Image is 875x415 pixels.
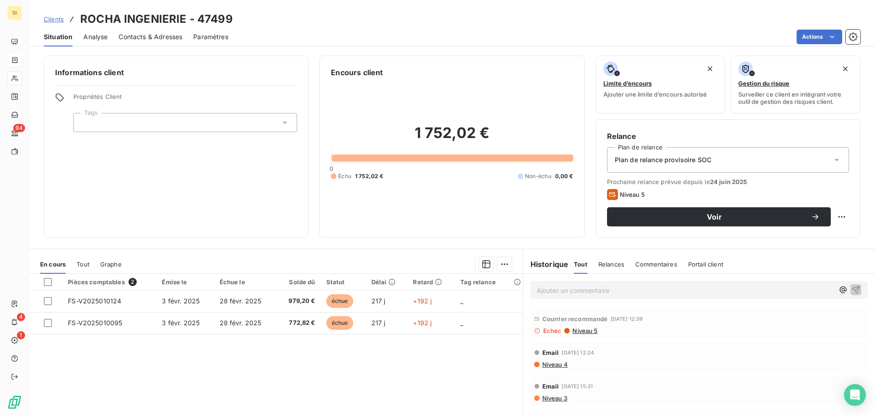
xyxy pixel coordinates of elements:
span: Niveau 4 [541,361,568,368]
span: Plan de relance provisoire SOC [615,155,712,164]
h6: Encours client [331,67,383,78]
span: Clients [44,15,64,23]
div: Échue le [220,278,271,286]
button: Gestion du risqueSurveiller ce client en intégrant votre outil de gestion des risques client. [731,56,860,114]
div: Statut [326,278,360,286]
span: Courrier recommandé [542,315,608,323]
span: 4 [17,313,25,321]
span: Analyse [83,32,108,41]
span: Niveau 5 [571,327,597,334]
a: Clients [44,15,64,24]
span: 2 [129,278,137,286]
button: Actions [797,30,842,44]
span: En cours [40,261,66,268]
span: [DATE] 15:31 [561,384,593,389]
span: Prochaine relance prévue depuis le [607,178,849,185]
h2: 1 752,02 € [331,124,573,151]
span: _ [460,297,463,305]
span: [DATE] 12:24 [561,350,594,355]
div: Émise le [162,278,208,286]
span: Propriétés Client [73,93,297,106]
span: 24 juin 2025 [710,178,747,185]
button: Limite d’encoursAjouter une limite d’encours autorisé [596,56,726,114]
div: SI [7,5,22,20]
span: Voir [618,213,811,220]
h6: Historique [523,259,569,270]
span: +192 j [413,319,432,327]
span: 28 févr. 2025 [220,297,262,305]
div: Retard [413,278,449,286]
span: Tout [77,261,89,268]
div: Tag relance [460,278,517,286]
span: Situation [44,32,72,41]
img: Logo LeanPay [7,395,22,410]
h3: ROCHA INGENIERIE - 47499 [80,11,233,27]
span: échue [326,294,354,308]
span: Limite d’encours [603,80,652,87]
span: Niveau 3 [541,395,567,402]
span: FS-V2025010095 [68,319,122,327]
span: 0,00 € [555,172,573,180]
div: Solde dû [282,278,315,286]
span: Graphe [100,261,122,268]
span: Gestion du risque [738,80,789,87]
span: _ [460,319,463,327]
span: 1 [17,331,25,339]
span: FS-V2025010124 [68,297,121,305]
span: Contacts & Adresses [118,32,182,41]
span: Non-échu [525,172,551,180]
span: Email [542,349,559,356]
span: Niveau 5 [620,191,645,198]
span: 772,82 € [282,318,315,328]
input: Ajouter une valeur [81,118,88,127]
span: Email [542,383,559,390]
button: Voir [607,207,831,226]
span: Ajouter une limite d’encours autorisé [603,91,707,98]
span: Portail client [688,261,723,268]
span: 217 j [371,319,386,327]
span: Échu [338,172,351,180]
span: Echec [543,327,562,334]
h6: Informations client [55,67,297,78]
span: 979,20 € [282,297,315,306]
div: Open Intercom Messenger [844,384,866,406]
span: 217 j [371,297,386,305]
span: Surveiller ce client en intégrant votre outil de gestion des risques client. [738,91,853,105]
span: 0 [329,165,333,172]
span: [DATE] 12:39 [611,316,643,322]
h6: Relance [607,131,849,142]
span: 94 [13,124,25,132]
span: 3 févr. 2025 [162,319,200,327]
div: Pièces comptables [68,278,151,286]
span: +192 j [413,297,432,305]
span: Relances [598,261,624,268]
span: 3 févr. 2025 [162,297,200,305]
div: Délai [371,278,402,286]
span: Paramètres [193,32,228,41]
span: échue [326,316,354,330]
span: Tout [574,261,587,268]
span: 28 févr. 2025 [220,319,262,327]
span: 1 752,02 € [355,172,384,180]
span: Commentaires [635,261,677,268]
